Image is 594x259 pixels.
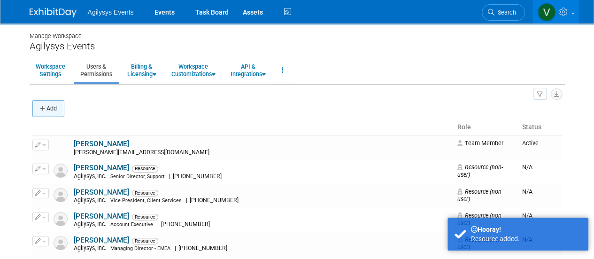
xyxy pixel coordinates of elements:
[494,9,516,16] span: Search
[54,164,68,178] img: Resource
[74,140,129,148] a: [PERSON_NAME]
[187,197,241,204] span: [PHONE_NUMBER]
[457,212,503,227] span: Resource (non-user)
[522,164,532,171] span: N/A
[74,212,129,220] a: [PERSON_NAME]
[186,197,187,204] span: |
[457,164,503,178] span: Resource (non-user)
[30,24,565,40] div: Manage Workspace
[175,245,176,251] span: |
[30,40,565,52] div: Agilysys Events
[132,238,158,244] span: Resource
[110,197,182,204] span: Vice President, Client Services
[30,59,71,82] a: WorkspaceSettings
[538,3,555,21] img: Vaitiare Munoz
[54,212,68,226] img: Resource
[159,221,213,228] span: [PHONE_NUMBER]
[74,188,129,196] a: [PERSON_NAME]
[74,245,109,251] span: Agilysys, Inc.
[522,188,532,195] span: N/A
[157,221,159,228] span: |
[454,119,518,135] th: Role
[176,245,230,251] span: [PHONE_NUMBER]
[522,212,532,219] span: N/A
[110,173,165,180] span: Senior Director, Support
[224,59,272,82] a: API &Integrations
[518,119,562,135] th: Status
[74,236,129,244] a: [PERSON_NAME]
[471,234,581,243] div: Resource added.
[110,245,170,251] span: Managing Director - EMEA
[132,165,158,172] span: Resource
[132,214,158,220] span: Resource
[74,164,129,172] a: [PERSON_NAME]
[88,8,134,16] span: Agilysys Events
[30,8,77,17] img: ExhibitDay
[74,149,451,157] div: [PERSON_NAME][EMAIL_ADDRESS][DOMAIN_NAME]
[54,188,68,202] img: Resource
[74,221,109,228] span: Agilysys, Inc.
[457,140,503,147] span: Team Member
[482,4,525,21] a: Search
[110,221,153,228] span: Account Executive
[457,188,503,203] span: Resource (non-user)
[170,173,224,180] span: [PHONE_NUMBER]
[74,197,109,204] span: Agilysys, Inc.
[32,100,64,117] button: Add
[471,225,581,234] div: Hooray!
[121,59,162,82] a: Billing &Licensing
[54,236,68,250] img: Resource
[169,173,170,180] span: |
[74,173,109,180] span: Agilysys, Inc.
[165,59,222,82] a: WorkspaceCustomizations
[74,59,118,82] a: Users &Permissions
[132,190,158,196] span: Resource
[54,140,68,154] img: Alan Edwards
[522,140,539,147] span: Active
